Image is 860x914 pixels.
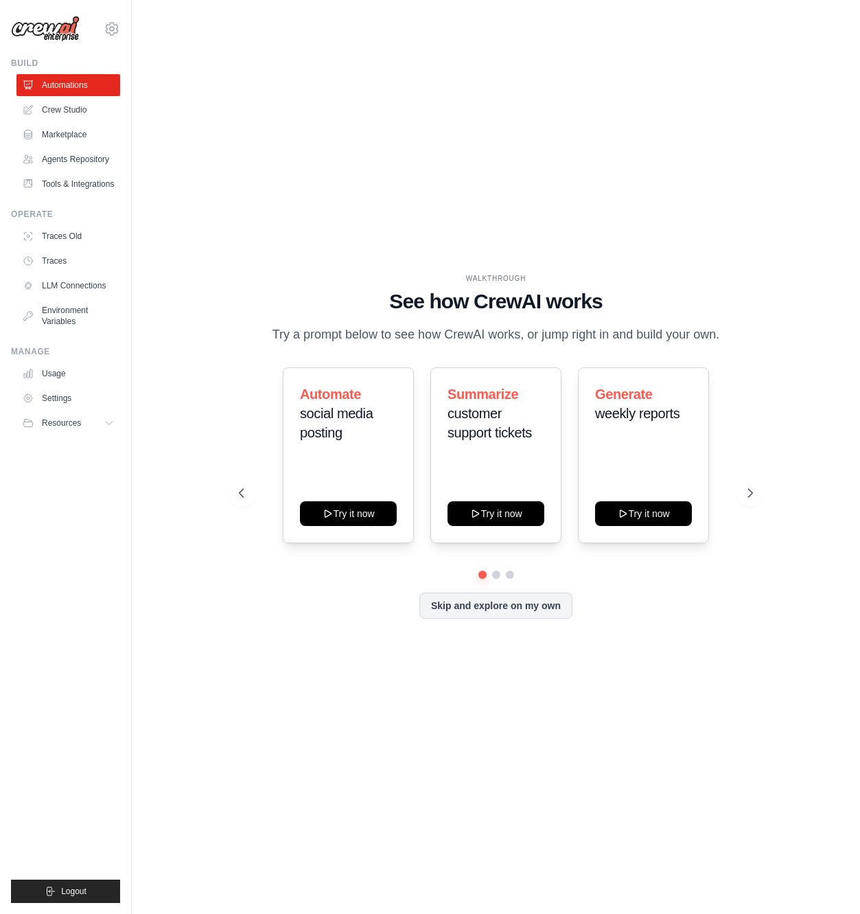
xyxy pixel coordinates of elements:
button: Resources [16,412,120,434]
a: Marketplace [16,124,120,146]
div: WALKTHROUGH [239,273,754,284]
span: Logout [61,886,86,897]
a: Agents Repository [16,148,120,170]
button: Try it now [300,501,397,526]
a: Automations [16,74,120,96]
span: customer support tickets [448,406,532,440]
a: Settings [16,387,120,409]
a: Usage [16,363,120,385]
a: Traces Old [16,225,120,247]
span: Automate [300,387,361,402]
span: Generate [595,387,653,402]
a: Traces [16,250,120,272]
span: Resources [42,418,81,429]
button: Skip and explore on my own [419,593,572,619]
a: Crew Studio [16,99,120,121]
span: weekly reports [595,406,679,421]
a: Environment Variables [16,299,120,332]
button: Try it now [595,501,692,526]
div: Build [11,58,120,69]
span: Summarize [448,387,518,402]
a: Tools & Integrations [16,173,120,195]
button: Try it now [448,501,544,526]
p: Try a prompt below to see how CrewAI works, or jump right in and build your own. [266,325,727,345]
a: LLM Connections [16,275,120,297]
iframe: Chat Widget [791,848,860,914]
div: Operate [11,209,120,220]
span: social media posting [300,406,373,440]
h1: See how CrewAI works [239,289,754,314]
div: Manage [11,346,120,357]
img: Logo [11,16,80,42]
button: Logout [11,880,120,903]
